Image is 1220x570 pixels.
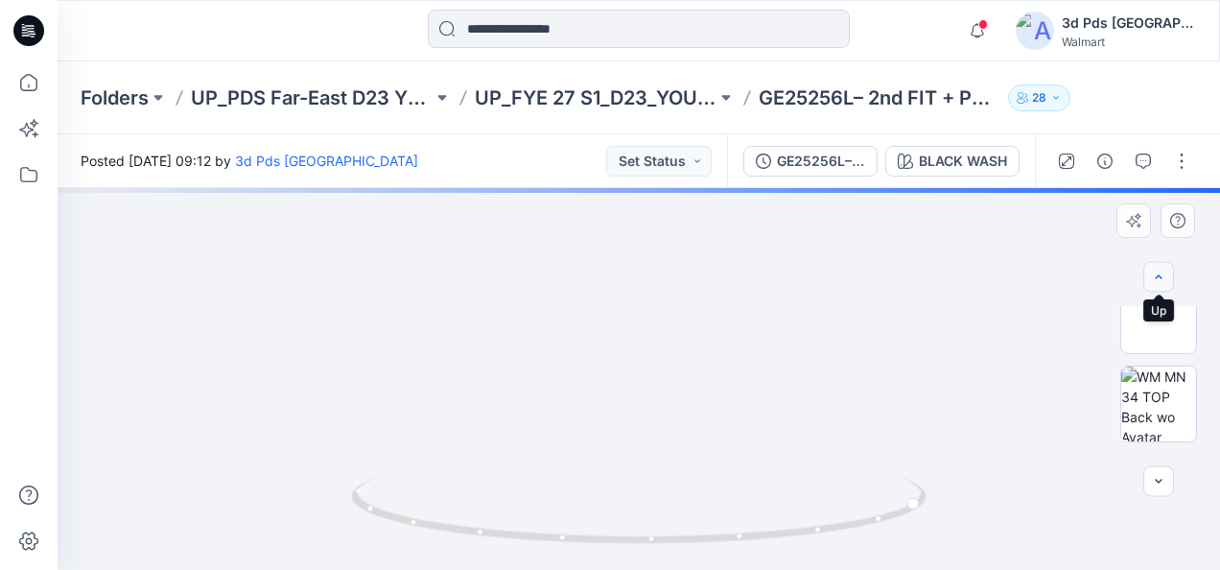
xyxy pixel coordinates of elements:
[191,84,433,111] a: UP_PDS Far-East D23 YM's Tops
[885,146,1020,177] button: BLACK WASH
[1008,84,1070,111] button: 28
[1032,87,1046,108] p: 28
[919,151,1007,172] div: BLACK WASH
[81,84,149,111] a: Folders
[743,146,878,177] button: GE25256L–2nd FIT + PP Men’s Denim Jacket
[1121,367,1196,441] img: WM MN 34 TOP Back wo Avatar
[1090,146,1120,177] button: Details
[1062,12,1196,35] div: 3d Pds [GEOGRAPHIC_DATA]
[1016,12,1054,50] img: avatar
[777,151,865,172] div: GE25256L–2nd FIT + PP Men’s Denim Jacket
[1062,35,1196,49] div: Walmart
[81,151,418,171] span: Posted [DATE] 09:12 by
[475,84,716,111] a: UP_FYE 27 S1_D23_YOUNG MEN’S TOP PDS/[GEOGRAPHIC_DATA]
[235,153,418,169] a: 3d Pds [GEOGRAPHIC_DATA]
[759,84,1000,111] p: GE25256L– 2nd FIT + PP Men’s Denim Jacket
